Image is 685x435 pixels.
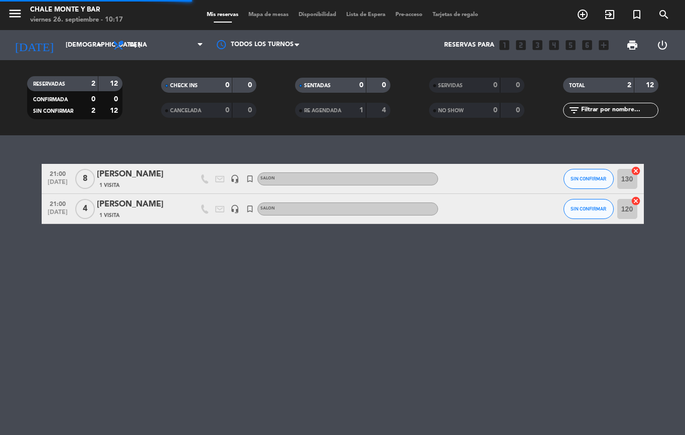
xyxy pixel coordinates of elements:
i: turned_in_not [245,204,254,213]
i: cancel [631,166,641,176]
span: SALON [260,176,275,180]
strong: 0 [516,82,522,89]
span: 1 Visita [99,181,119,189]
span: Pre-acceso [390,12,428,18]
button: SIN CONFIRMAR [564,199,614,219]
input: Filtrar por nombre... [580,105,658,116]
span: CANCELADA [170,108,201,113]
strong: 0 [493,107,497,114]
i: turned_in_not [245,174,254,183]
strong: 0 [225,82,229,89]
div: [PERSON_NAME] [97,198,182,211]
i: headset_mic [230,204,239,213]
strong: 12 [110,107,120,114]
i: [DATE] [8,34,61,56]
span: Disponibilidad [294,12,341,18]
i: arrow_drop_down [93,39,105,51]
strong: 0 [382,82,388,89]
span: [DATE] [45,209,70,221]
strong: 1 [359,107,363,114]
strong: 0 [359,82,363,89]
strong: 2 [91,80,95,87]
i: search [658,9,670,21]
span: 1 Visita [99,211,119,220]
button: menu [8,6,23,25]
span: SENTADAS [304,83,331,88]
span: Mis reservas [202,12,243,18]
i: cancel [631,196,641,206]
strong: 12 [110,80,120,87]
span: Cena [129,42,147,49]
span: print [626,39,638,51]
strong: 0 [516,107,522,114]
i: looks_one [498,39,511,52]
span: CONFIRMADA [33,97,68,102]
i: add_box [597,39,610,52]
i: headset_mic [230,174,239,183]
span: SIN CONFIRMAR [33,109,73,114]
i: exit_to_app [604,9,616,21]
strong: 0 [225,107,229,114]
strong: 0 [91,96,95,103]
span: 4 [75,199,95,219]
span: 21:00 [45,197,70,209]
span: SALON [260,206,275,210]
i: looks_3 [531,39,544,52]
strong: 12 [646,82,656,89]
div: viernes 26. septiembre - 10:17 [30,15,123,25]
span: [DATE] [45,179,70,190]
strong: 0 [493,82,497,89]
strong: 0 [248,82,254,89]
span: SIN CONFIRMAR [571,176,606,181]
span: CHECK INS [170,83,198,88]
span: TOTAL [569,83,585,88]
i: filter_list [568,104,580,116]
span: NO SHOW [438,108,464,113]
button: SIN CONFIRMAR [564,169,614,189]
i: turned_in_not [631,9,643,21]
strong: 2 [627,82,631,89]
strong: 2 [91,107,95,114]
i: looks_4 [547,39,561,52]
i: power_settings_new [656,39,668,51]
i: menu [8,6,23,21]
span: RESERVADAS [33,82,65,87]
span: Mapa de mesas [243,12,294,18]
span: Lista de Espera [341,12,390,18]
span: 21:00 [45,167,70,179]
span: Reservas para [444,42,494,49]
span: 8 [75,169,95,189]
strong: 0 [114,96,120,103]
span: RE AGENDADA [304,108,341,113]
i: looks_6 [581,39,594,52]
span: SIN CONFIRMAR [571,206,606,211]
div: Chale Monte y Bar [30,5,123,15]
strong: 4 [382,107,388,114]
span: Tarjetas de regalo [428,12,483,18]
span: SERVIDAS [438,83,463,88]
div: [PERSON_NAME] [97,168,182,181]
strong: 0 [248,107,254,114]
div: LOG OUT [647,30,677,60]
i: add_circle_outline [577,9,589,21]
i: looks_two [514,39,527,52]
i: looks_5 [564,39,577,52]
